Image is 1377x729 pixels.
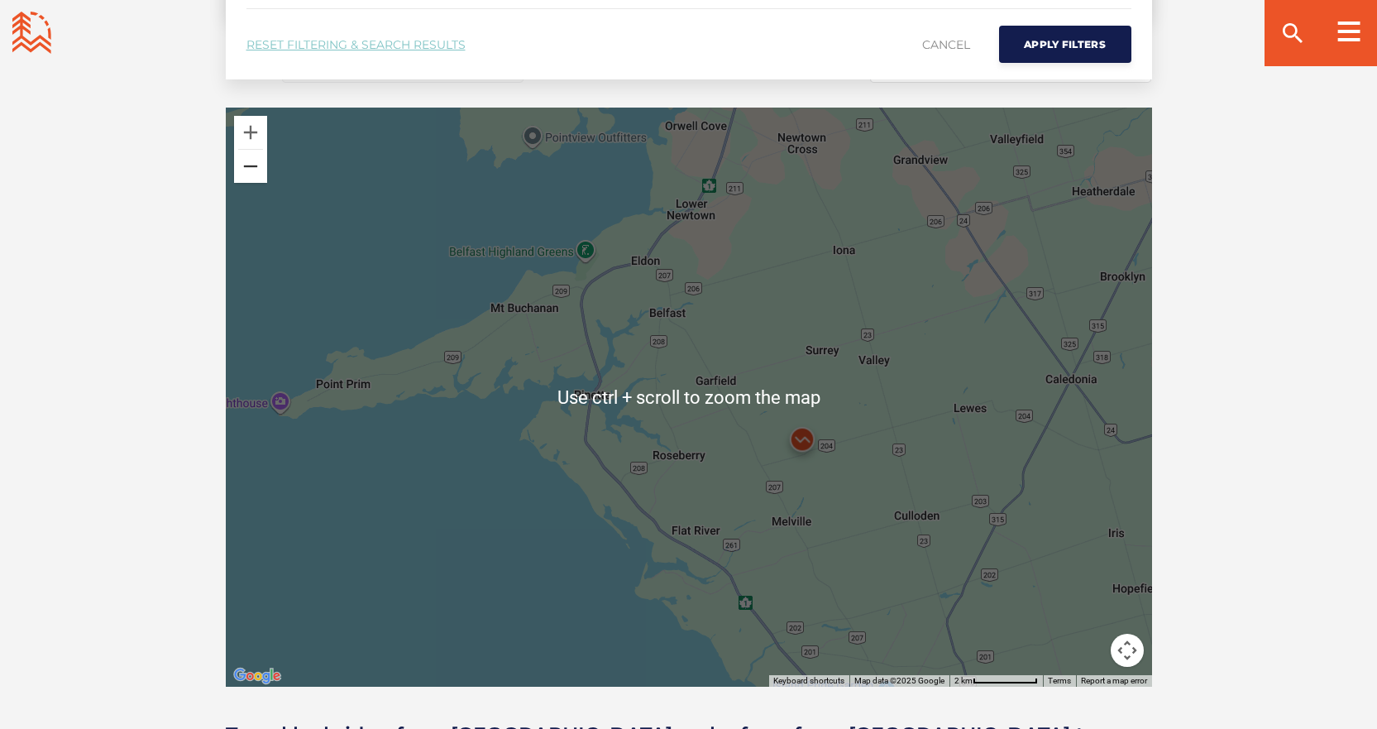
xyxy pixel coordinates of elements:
[1081,676,1147,685] a: Report a map error
[854,676,944,685] span: Map data ©2025 Google
[954,676,973,685] span: 2 km
[922,29,970,60] a: Cancel
[999,26,1131,63] button: Apply Filters
[1111,634,1144,667] button: Map camera controls
[1279,20,1306,46] ion-icon: search
[246,37,466,52] a: Reset Filtering & Search Results
[230,665,284,687] a: Open this area in Google Maps (opens a new window)
[949,675,1043,687] button: Map Scale: 2 km per 75 pixels
[1024,38,1106,50] span: Apply Filters
[1048,676,1071,685] a: Terms (opens in new tab)
[234,116,267,149] button: Zoom in
[230,665,284,687] img: Google
[773,675,844,687] button: Keyboard shortcuts
[234,150,267,183] button: Zoom out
